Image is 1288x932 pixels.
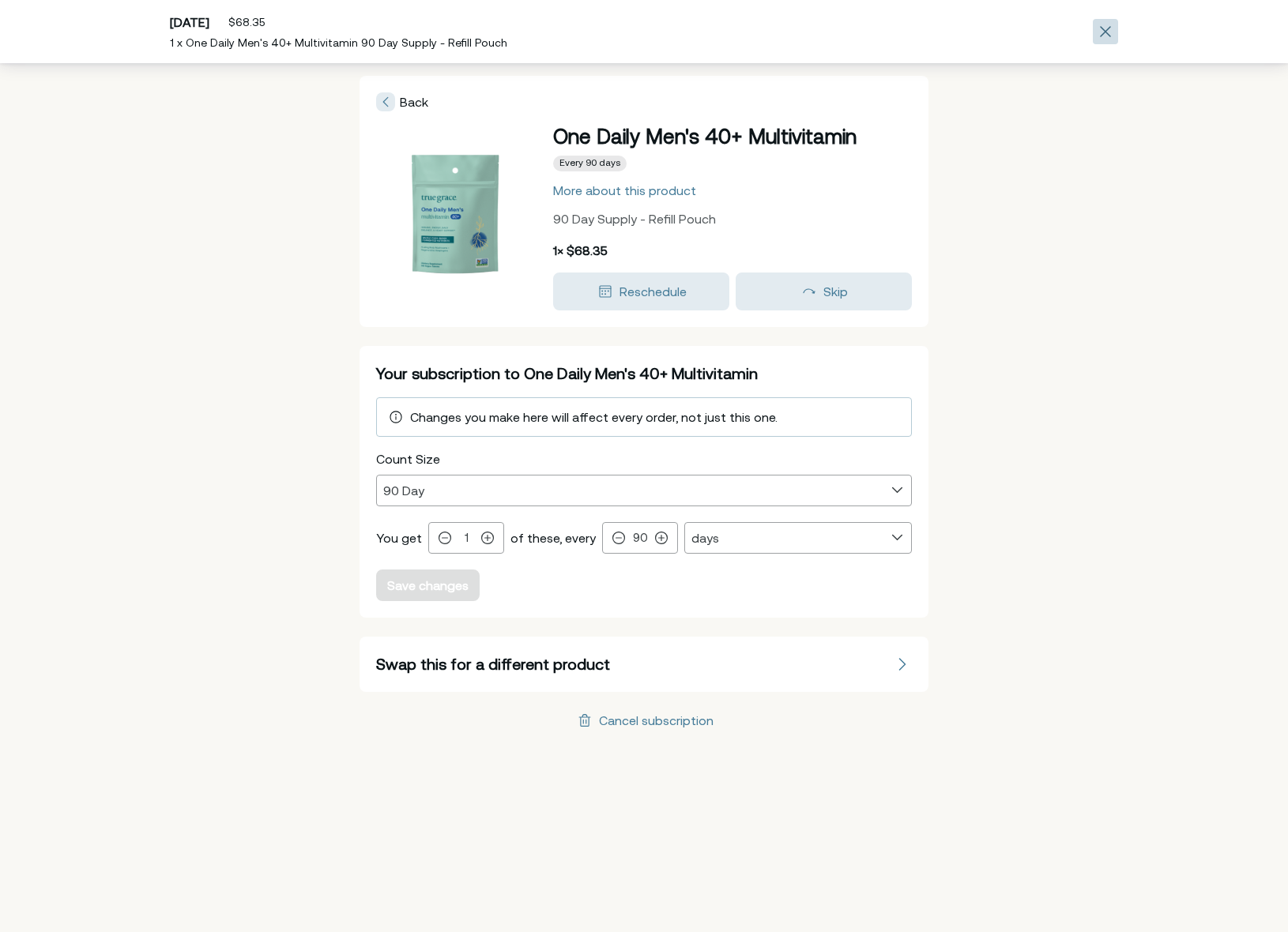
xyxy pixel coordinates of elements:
span: Close [1093,19,1118,44]
span: 1 × [553,243,563,257]
span: of these, every [510,531,596,545]
span: Skip [823,284,848,299]
img: One Daily Men's 40+ Multivitamin [376,138,534,296]
span: $68.35 [228,16,265,28]
div: More about this product [553,184,696,197]
span: Reschedule [620,284,687,299]
input: 0 [454,531,478,544]
span: Cancel subscription [575,711,714,730]
span: Back [376,92,428,111]
button: Save changes [376,569,480,601]
span: Back [400,95,428,109]
button: Reschedule [553,272,729,310]
span: [DATE] [170,15,209,29]
button: Skip [736,272,912,310]
span: 1 x One Daily Men's 40+ Multivitamin 90 Day Supply - Refill Pouch [170,36,507,49]
span: One Daily Men's 40+ Multivitamin [553,125,857,148]
span: You get [376,531,422,545]
span: Changes you make here will affect every order, not just this one. [410,410,778,424]
span: 90 Day Supply - Refill Pouch [553,212,716,226]
div: Cancel subscription [599,714,714,727]
span: Count Size [376,452,440,466]
div: Save changes [387,579,469,592]
input: 0 [628,531,652,544]
span: Every 90 days [559,157,620,170]
span: Your subscription to One Daily Men's 40+ Multivitamin [376,364,758,382]
span: $68.35 [567,243,608,257]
